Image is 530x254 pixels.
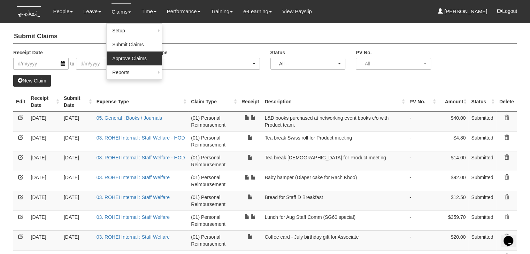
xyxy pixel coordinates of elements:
[501,226,523,247] iframe: chat widget
[97,115,162,121] a: 05. General : Books / Journals
[97,234,170,240] a: 03. ROHEI Internal : Staff Welfare
[438,191,468,211] td: $12.50
[188,151,239,171] td: (01) Personal Reimbursement
[262,171,407,191] td: Baby hamper (Diaper cake for Rach Khoo)
[61,111,94,131] td: [DATE]
[270,58,346,70] button: -- All --
[211,3,233,19] a: Training
[107,38,162,51] a: Submit Claims
[28,191,61,211] td: [DATE]
[356,49,371,56] label: PV No.
[13,75,51,87] a: New Claim
[270,49,285,56] label: Status
[61,131,94,151] td: [DATE]
[438,111,468,131] td: $40.00
[438,211,468,230] td: $359.70
[262,230,407,250] td: Coffee card - July birthday gift for Associate
[262,111,407,131] td: L&D books purchased at networking event books c/o with Product team.
[468,151,496,171] td: Submitted
[97,195,170,200] a: 03. ROHEI Internal : Staff Welfare
[262,92,407,112] th: Description : activate to sort column ascending
[28,92,61,112] th: Receipt Date : activate to sort column ascending
[97,214,170,220] a: 03. ROHEI Internal : Staff Welfare
[13,49,43,56] label: Receipt Date
[28,111,61,131] td: [DATE]
[468,191,496,211] td: Submitted
[28,131,61,151] td: [DATE]
[262,151,407,171] td: Tea break [DEMOGRAPHIC_DATA] for Product meeting
[407,191,438,211] td: -
[53,3,73,19] a: People
[262,211,407,230] td: Lunch for Aug Staff Comm (SG60 special)
[61,211,94,230] td: [DATE]
[13,92,28,112] th: Edit
[61,230,94,250] td: [DATE]
[262,191,407,211] td: Bread for Staff D Breakfast
[468,230,496,250] td: Submitted
[407,92,438,112] th: PV No. : activate to sort column ascending
[275,60,337,67] div: -- All --
[188,111,239,131] td: (01) Personal Reimbursement
[239,92,262,112] th: Receipt
[438,3,487,19] a: [PERSON_NAME]
[61,151,94,171] td: [DATE]
[438,92,468,112] th: Amount : activate to sort column ascending
[262,131,407,151] td: Tea break Swiss roll for Product meeting
[112,3,131,20] a: Claims
[438,131,468,151] td: $4.80
[243,3,272,19] a: e-Learning
[61,191,94,211] td: [DATE]
[13,30,517,44] h4: Submit Claims
[28,230,61,250] td: [DATE]
[468,92,496,112] th: Status : activate to sort column ascending
[468,111,496,131] td: Submitted
[107,24,162,38] a: Setup
[97,155,185,160] a: 03. ROHEI Internal : Staff Welfare - HOD
[188,230,239,250] td: (01) Personal Reimbursement
[28,211,61,230] td: [DATE]
[496,92,517,112] th: Delete
[407,111,438,131] td: -
[468,131,496,151] td: Submitted
[360,60,422,67] div: -- All --
[492,3,522,19] button: Logout
[407,171,438,191] td: -
[97,175,170,180] a: 03. ROHEI Internal : Staff Welfare
[407,151,438,171] td: -
[282,3,312,19] a: View Payslip
[188,211,239,230] td: (01) Personal Reimbursement
[69,58,76,70] span: to
[107,51,162,65] a: Approve Claims
[28,151,61,171] td: [DATE]
[83,3,101,19] a: Leave
[146,60,251,67] div: -- All --
[167,3,200,19] a: Performance
[188,131,239,151] td: (01) Personal Reimbursement
[407,211,438,230] td: -
[188,171,239,191] td: (01) Personal Reimbursement
[188,92,239,112] th: Claim Type : activate to sort column ascending
[142,58,260,70] button: -- All --
[438,230,468,250] td: $20.00
[468,171,496,191] td: Submitted
[61,92,94,112] th: Submit Date : activate to sort column ascending
[188,191,239,211] td: (01) Personal Reimbursement
[28,171,61,191] td: [DATE]
[97,135,185,141] a: 03. ROHEI Internal : Staff Welfare - HOD
[61,171,94,191] td: [DATE]
[468,211,496,230] td: Submitted
[141,3,156,19] a: Time
[438,151,468,171] td: $14.00
[407,131,438,151] td: -
[407,230,438,250] td: -
[438,171,468,191] td: $92.00
[94,92,189,112] th: Expense Type : activate to sort column ascending
[76,58,131,70] input: d/m/yyyy
[356,58,431,70] button: -- All --
[13,58,69,70] input: d/m/yyyy
[107,65,162,79] a: Reports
